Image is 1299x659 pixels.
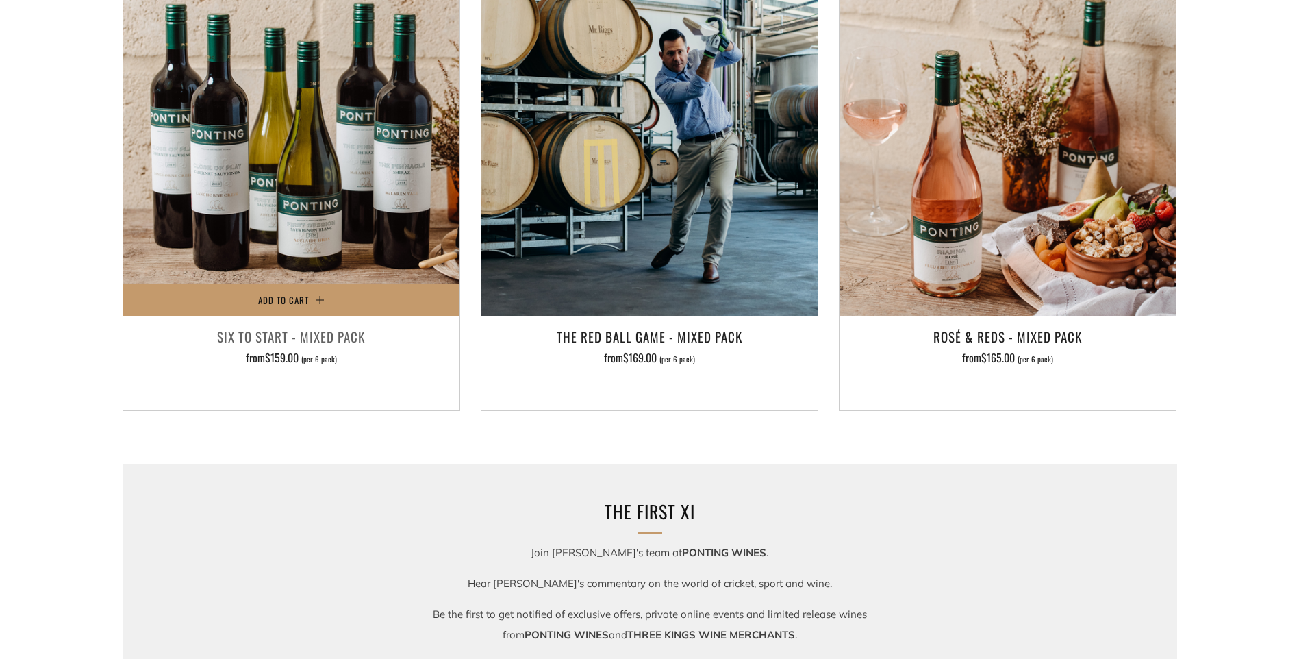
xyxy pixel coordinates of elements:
span: (per 6 pack) [659,356,695,363]
span: from [246,349,337,366]
p: Join [PERSON_NAME]'s team at . [424,543,876,563]
span: from [962,349,1053,366]
p: Hear [PERSON_NAME]'s commentary on the world of cricket, sport and wine. [424,573,876,594]
span: from [604,349,695,366]
p: Be the first to get notified of exclusive offers, private online events and limited release wines... [424,604,876,645]
strong: PONTING WINES [525,628,609,641]
h2: The FIRST XI [424,497,876,526]
strong: PONTING WINES [682,546,766,559]
span: $165.00 [981,349,1015,366]
h3: Rosé & Reds - Mixed Pack [846,325,1169,348]
span: (per 6 pack) [301,356,337,363]
button: Add to Cart [123,284,459,316]
a: Six To Start - Mixed Pack from$159.00 (per 6 pack) [123,325,459,393]
h3: The Red Ball Game - Mixed Pack [488,325,811,348]
span: Add to Cart [258,293,309,307]
a: The Red Ball Game - Mixed Pack from$169.00 (per 6 pack) [481,325,818,393]
span: (per 6 pack) [1018,356,1053,363]
span: $159.00 [265,349,299,366]
h3: Six To Start - Mixed Pack [130,325,453,348]
strong: THREE KINGS WINE MERCHANTS [627,628,795,641]
span: $169.00 [623,349,657,366]
a: Rosé & Reds - Mixed Pack from$165.00 (per 6 pack) [840,325,1176,393]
